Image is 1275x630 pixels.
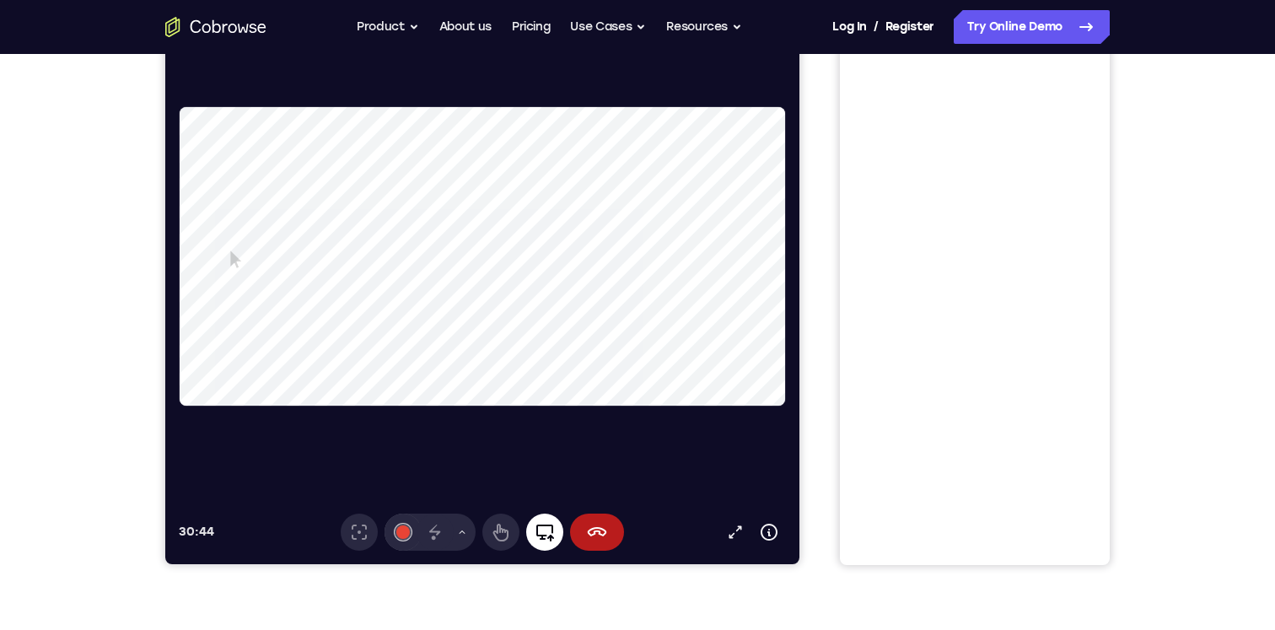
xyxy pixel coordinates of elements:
[666,10,742,44] button: Resources
[251,514,288,552] button: Verschwindende Tinte
[553,516,587,550] a: Popout
[175,514,212,552] button: Laserpointer
[570,10,646,44] button: Use Cases
[587,516,621,550] button: Geräteinformationen
[357,10,419,44] button: Product
[165,17,266,37] a: Go to the home page
[283,514,310,552] button: Menü mit Zeichentools
[832,10,866,44] a: Log In
[512,10,551,44] a: Pricing
[885,10,934,44] a: Register
[361,514,398,552] button: Vollständiges Gerät
[954,10,1110,44] a: Try Online Demo
[439,10,492,44] a: About us
[874,17,879,37] span: /
[405,514,459,552] button: Sitzung beenden
[317,514,354,552] button: Remote-Steuerung
[219,514,256,552] button: Farbe der Anmerkungen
